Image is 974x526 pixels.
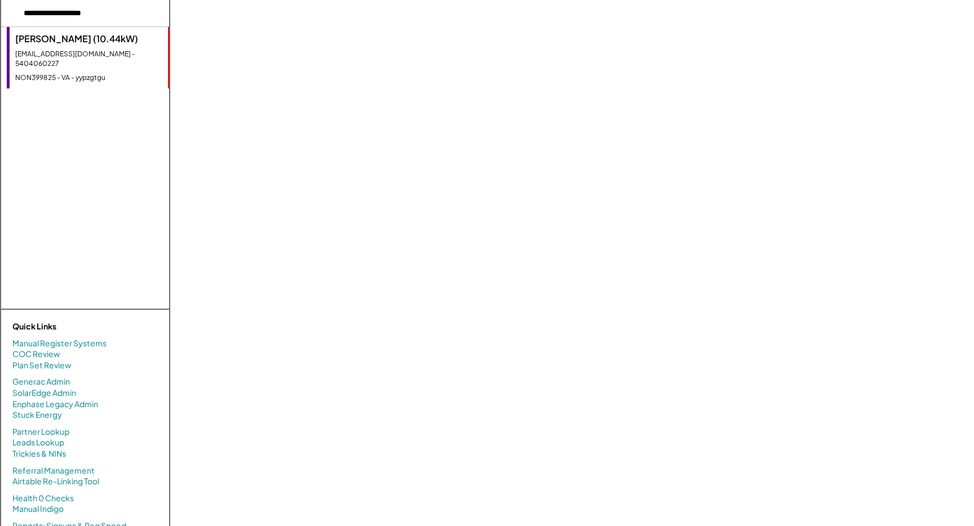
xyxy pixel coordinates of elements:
a: COC Review [12,349,60,360]
a: Trickies & NINs [12,448,66,460]
a: Plan Set Review [12,360,72,371]
a: SolarEdge Admin [12,387,76,399]
a: Airtable Re-Linking Tool [12,476,99,487]
a: Leads Lookup [12,437,64,448]
a: Stuck Energy [12,409,62,421]
a: Partner Lookup [12,426,69,438]
a: Manual Indigo [12,503,64,515]
a: Referral Management [12,465,95,476]
div: Quick Links [12,321,125,332]
a: Manual Register Systems [12,338,107,349]
div: [PERSON_NAME] (10.44kW) [15,33,162,45]
div: NON399825 - VA - yypzgtgu [15,73,162,83]
a: Enphase Legacy Admin [12,399,98,410]
a: Generac Admin [12,376,70,387]
a: Health 0 Checks [12,493,74,504]
div: [EMAIL_ADDRESS][DOMAIN_NAME] - 5404060227 [15,50,162,69]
